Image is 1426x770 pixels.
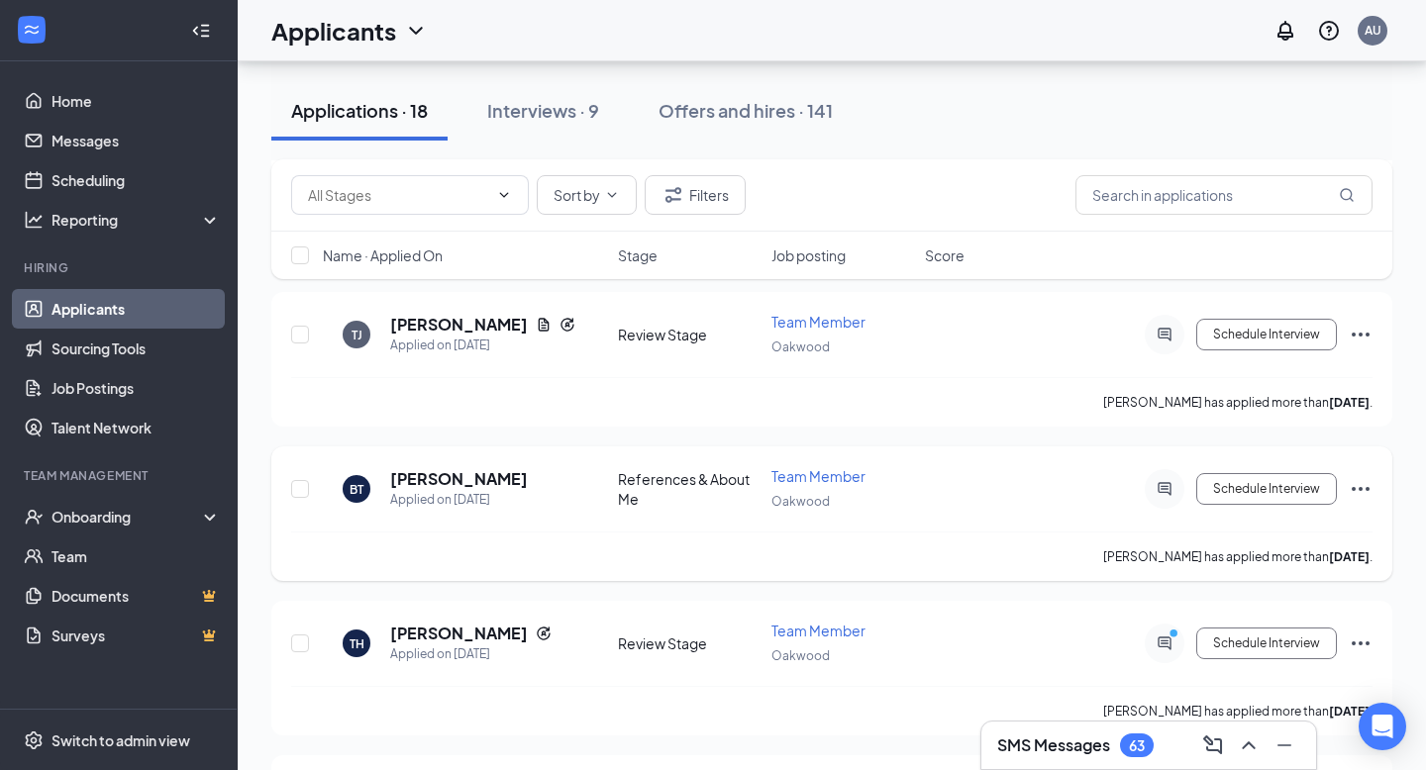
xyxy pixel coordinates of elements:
[350,635,364,652] div: TH
[1329,395,1370,410] b: [DATE]
[51,507,204,527] div: Onboarding
[51,576,221,616] a: DocumentsCrown
[1329,704,1370,719] b: [DATE]
[1359,703,1406,750] div: Open Intercom Messenger
[496,187,512,203] svg: ChevronDown
[771,467,866,485] span: Team Member
[536,317,552,333] svg: Document
[1317,19,1341,43] svg: QuestionInfo
[51,81,221,121] a: Home
[1273,733,1296,757] svg: Minimize
[390,490,528,510] div: Applied on [DATE]
[51,289,221,329] a: Applicants
[352,327,362,343] div: TJ
[1237,733,1261,757] svg: ChevronUp
[662,183,685,207] svg: Filter
[1339,187,1355,203] svg: MagnifyingGlass
[191,21,211,41] svg: Collapse
[618,325,760,344] div: Review Stage
[771,622,866,639] span: Team Member
[51,160,221,200] a: Scheduling
[1103,548,1373,565] p: [PERSON_NAME] has applied more than .
[1233,729,1265,761] button: ChevronUp
[51,408,221,447] a: Talent Network
[22,20,42,40] svg: WorkstreamLogo
[771,339,830,354] span: Oakwood
[390,644,552,664] div: Applied on [DATE]
[1153,481,1176,497] svg: ActiveChat
[1365,22,1381,39] div: AU
[51,536,221,576] a: Team
[1103,703,1373,720] p: [PERSON_NAME] has applied more than .
[1349,631,1373,655] svg: Ellipses
[24,259,217,276] div: Hiring
[997,734,1110,756] h3: SMS Messages
[771,313,866,331] span: Team Member
[390,623,528,644] h5: [PERSON_NAME]
[390,468,528,490] h5: [PERSON_NAME]
[1196,473,1337,505] button: Schedule Interview
[1153,635,1176,651] svg: ActiveChat
[560,317,575,333] svg: Reapply
[1196,319,1337,350] button: Schedule Interview
[771,245,846,265] span: Job posting
[24,467,217,484] div: Team Management
[618,469,760,509] div: References & About Me
[1273,19,1297,43] svg: Notifications
[390,314,528,336] h5: [PERSON_NAME]
[1153,327,1176,342] svg: ActiveChat
[308,184,488,206] input: All Stages
[659,98,833,123] div: Offers and hires · 141
[1197,729,1229,761] button: ComposeMessage
[271,14,396,48] h1: Applicants
[291,98,428,123] div: Applications · 18
[925,245,965,265] span: Score
[1349,323,1373,346] svg: Ellipses
[51,730,190,750] div: Switch to admin view
[1165,627,1188,643] svg: PrimaryDot
[404,19,428,43] svg: ChevronDown
[645,175,746,215] button: Filter Filters
[51,329,221,368] a: Sourcing Tools
[1103,394,1373,411] p: [PERSON_NAME] has applied more than .
[604,187,620,203] svg: ChevronDown
[771,648,830,663] span: Oakwood
[1196,627,1337,659] button: Schedule Interview
[51,210,222,230] div: Reporting
[618,633,760,653] div: Review Stage
[487,98,599,123] div: Interviews · 9
[618,245,658,265] span: Stage
[51,121,221,160] a: Messages
[24,730,44,750] svg: Settings
[390,336,575,355] div: Applied on [DATE]
[1201,733,1225,757] svg: ComposeMessage
[1349,477,1373,501] svg: Ellipses
[1129,737,1145,754] div: 63
[24,507,44,527] svg: UserCheck
[537,175,637,215] button: Sort byChevronDown
[323,245,443,265] span: Name · Applied On
[536,626,552,641] svg: Reapply
[350,481,363,498] div: BT
[24,210,44,230] svg: Analysis
[1329,549,1370,564] b: [DATE]
[1075,175,1373,215] input: Search in applications
[51,616,221,655] a: SurveysCrown
[554,188,600,202] span: Sort by
[1269,729,1300,761] button: Minimize
[771,494,830,509] span: Oakwood
[51,368,221,408] a: Job Postings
